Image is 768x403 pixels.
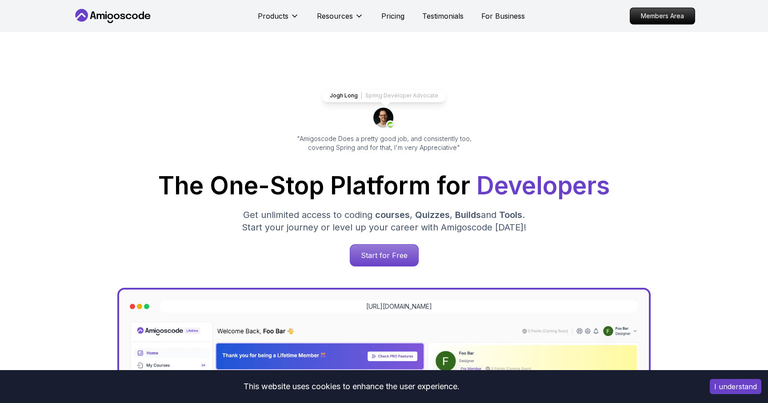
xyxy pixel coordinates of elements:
[7,377,696,396] div: This website uses cookies to enhance the user experience.
[381,11,404,21] a: Pricing
[481,11,525,21] a: For Business
[258,11,288,21] p: Products
[630,8,695,24] a: Members Area
[373,108,395,129] img: josh long
[499,210,522,220] span: Tools
[375,210,410,220] span: courses
[350,245,418,266] p: Start for Free
[80,173,688,198] h1: The One-Stop Platform for
[258,11,299,28] button: Products
[415,210,450,220] span: Quizzes
[284,134,484,152] p: "Amigoscode Does a pretty good job, and consistently too, covering Spring and for that, I'm very ...
[476,171,610,200] span: Developers
[317,11,353,21] p: Resources
[710,379,761,394] button: Accept cookies
[365,92,438,99] p: Spring Developer Advocate
[235,209,533,234] p: Get unlimited access to coding , , and . Start your journey or level up your career with Amigosco...
[330,92,358,99] p: Jogh Long
[422,11,464,21] a: Testimonials
[350,244,419,266] a: Start for Free
[366,302,432,311] a: [URL][DOMAIN_NAME]
[713,347,768,390] iframe: chat widget
[455,210,481,220] span: Builds
[317,11,364,28] button: Resources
